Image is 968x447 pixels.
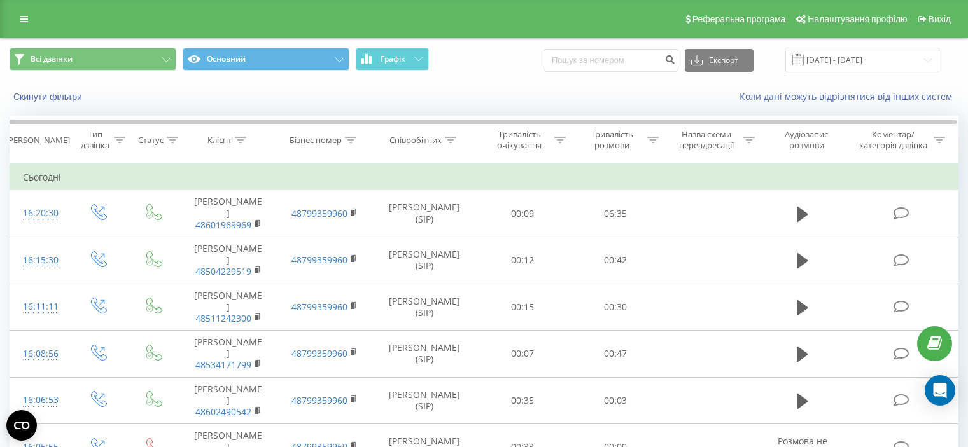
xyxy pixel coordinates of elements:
div: [PERSON_NAME] [6,135,70,146]
button: Скинути фільтри [10,91,88,102]
button: Графік [356,48,429,71]
td: [PERSON_NAME] [180,331,276,378]
a: 48799359960 [291,394,347,406]
div: Клієнт [207,135,232,146]
button: Всі дзвінки [10,48,176,71]
td: 00:47 [569,331,661,378]
a: 48799359960 [291,347,347,359]
td: 00:15 [477,284,569,331]
td: 00:42 [569,237,661,284]
td: [PERSON_NAME] (SIP) [373,331,477,378]
span: Всі дзвінки [31,54,73,64]
a: 48504229519 [195,265,251,277]
a: 48601969969 [195,219,251,231]
div: 16:06:53 [23,388,57,413]
button: Експорт [685,49,754,72]
td: [PERSON_NAME] [180,190,276,237]
a: Коли дані можуть відрізнятися вiд інших систем [740,90,958,102]
td: [PERSON_NAME] (SIP) [373,284,477,331]
div: 16:11:11 [23,294,57,319]
div: Статус [138,135,164,146]
div: Тип дзвінка [80,129,110,151]
input: Пошук за номером [544,49,678,72]
div: Open Intercom Messenger [925,375,955,406]
div: Коментар/категорія дзвінка [856,129,930,151]
span: Реферальна програма [692,14,786,24]
td: 00:09 [477,190,569,237]
a: 48602490542 [195,406,251,418]
div: Аудіозапис розмови [769,129,844,151]
span: Налаштування профілю [808,14,907,24]
td: 06:35 [569,190,661,237]
td: [PERSON_NAME] [180,284,276,331]
div: Назва схеми переадресації [673,129,740,151]
a: 48511242300 [195,312,251,324]
div: 16:20:30 [23,201,57,226]
span: Вихід [929,14,951,24]
td: [PERSON_NAME] (SIP) [373,190,477,237]
div: Тривалість розмови [580,129,644,151]
span: Графік [381,55,405,64]
td: [PERSON_NAME] [180,237,276,284]
button: Open CMP widget [6,410,37,441]
td: Сьогодні [10,165,958,190]
button: Основний [183,48,349,71]
td: 00:07 [477,331,569,378]
div: Бізнес номер [290,135,342,146]
td: 00:30 [569,284,661,331]
td: 00:12 [477,237,569,284]
div: Тривалість очікування [488,129,552,151]
a: 48799359960 [291,254,347,266]
a: 48534171799 [195,359,251,371]
a: 48799359960 [291,301,347,313]
td: 00:35 [477,377,569,424]
a: 48799359960 [291,207,347,219]
td: [PERSON_NAME] (SIP) [373,237,477,284]
div: 16:08:56 [23,341,57,366]
td: [PERSON_NAME] [180,377,276,424]
div: 16:15:30 [23,248,57,273]
td: 00:03 [569,377,661,424]
div: Співробітник [389,135,442,146]
td: [PERSON_NAME] (SIP) [373,377,477,424]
